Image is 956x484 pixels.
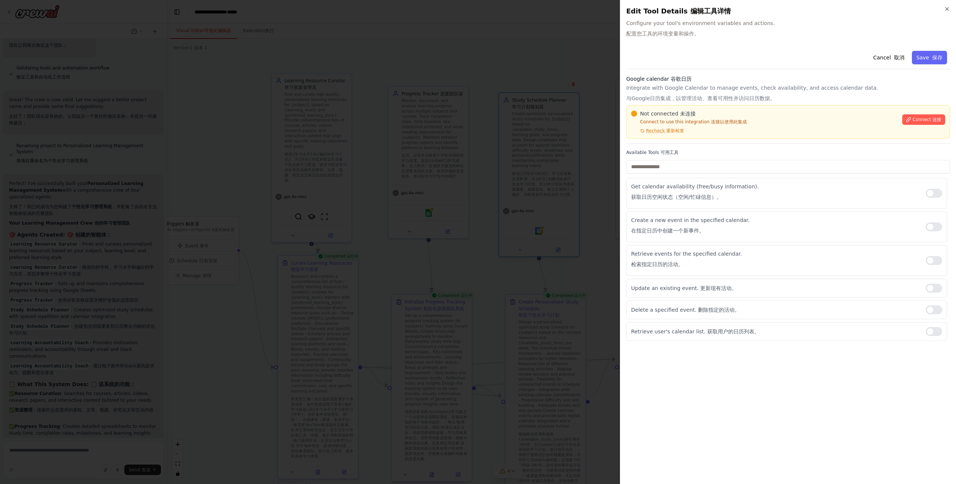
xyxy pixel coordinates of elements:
[690,7,731,15] span: 编辑工具详情
[631,183,920,201] p: Get calendar availability (free/busy information).
[631,250,920,268] p: Retrieve events for the specified calendar.
[932,117,941,122] span: 连接
[912,51,947,64] button: Save 保存
[626,31,699,37] span: 配置您工具的环境变量和操作。
[626,149,950,155] label: Available Tools
[680,111,696,117] span: 未连接
[913,117,941,123] span: Connect
[700,285,737,291] span: 更新现有活动。
[869,51,909,64] button: Cancel 取消
[631,228,704,234] span: 在指定日历中创建一个新事件。
[626,75,950,83] h3: Google calendar
[631,328,920,335] p: Retrieve user's calendar list.
[698,307,740,313] span: 删除指定的活动。
[631,284,920,292] p: Update an existing event.
[631,194,722,200] span: 获取日历空闲状态（空闲/忙碌信息）。
[631,261,683,267] span: 检索指定日历的活动。
[626,95,775,101] span: 与Google日历集成，以管理活动、查看可用性并访问日历数据。
[646,128,684,134] span: Recheck
[631,128,684,134] button: Recheck 重新检查
[711,119,747,124] span: 连接以使用此集成
[631,306,920,314] p: Delete a specified event.
[671,76,692,82] span: 谷歌日历
[631,119,898,125] p: Connect to use this integration
[707,329,760,335] span: 获取用户的日历列表。
[902,114,945,125] button: Connect 连接
[626,84,950,102] p: Integrate with Google Calendar to manage events, check availability, and access calendar data.
[631,216,920,234] p: Create a new event in the specified calendar.
[661,150,679,155] span: 可用工具
[932,55,943,61] span: 保存
[626,6,950,16] h2: Edit Tool Details
[640,110,696,117] span: Not connected
[894,55,904,61] span: 取消
[666,128,684,133] span: 重新检查
[626,19,950,40] span: Configure your tool's environment variables and actions.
